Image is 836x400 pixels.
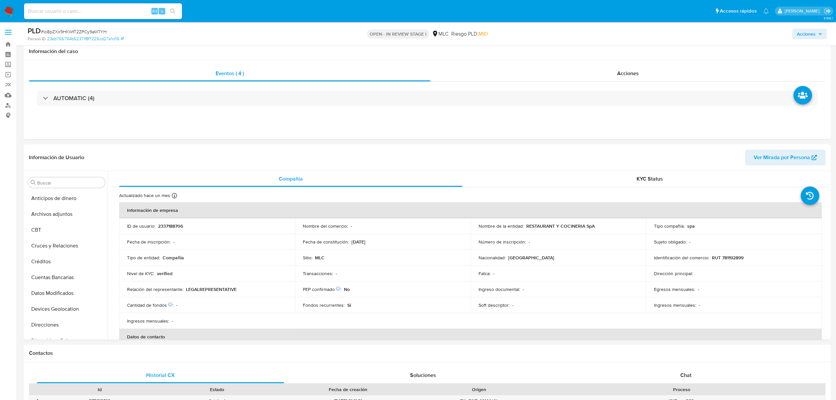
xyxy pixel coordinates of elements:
p: Transacciones : [303,271,333,276]
button: Ver Mirada por Persona [745,150,825,165]
span: Acciones [617,70,639,77]
p: Ingresos mensuales : [127,318,169,324]
h3: AUTOMATIC (4) [53,95,94,102]
p: - [176,302,177,308]
p: [GEOGRAPHIC_DATA] [508,255,554,261]
p: LEGALREPRESENTATIVE [186,286,237,292]
p: - [529,239,530,245]
button: Buscar [31,180,36,185]
p: Compañia [163,255,184,261]
div: Proceso [542,386,821,393]
span: Historial CX [146,371,175,379]
p: Sujeto obligado : [654,239,687,245]
p: ID de usuario : [127,223,155,229]
p: Tipo compañía : [654,223,685,229]
button: Cruces y Relaciones [25,238,108,254]
button: Dispositivos Point [25,333,108,349]
p: - [336,271,337,276]
button: Cuentas Bancarias [25,270,108,285]
span: Soluciones [410,371,436,379]
p: Egresos mensuales : [654,286,695,292]
button: CBT [25,222,108,238]
p: Relación del representante : [127,286,183,292]
p: Fondos recurrentes : [303,302,345,308]
th: Datos de contacto [119,329,822,345]
div: AUTOMATIC (4) [37,91,818,106]
button: Direcciones [25,317,108,333]
p: 2337188706 [158,223,183,229]
p: PEP confirmado : [303,286,341,292]
p: Soft descriptor : [479,302,509,308]
p: Número de inscripción : [479,239,526,245]
span: # Io8pZXx9HKWtT2ZPCy9aW7YH [41,28,107,35]
p: Nombre de la entidad : [479,223,524,229]
p: [DATE] [352,239,365,245]
p: Nombre del comercio : [303,223,348,229]
p: - [523,286,524,292]
span: Ver Mirada por Persona [754,150,810,165]
span: s [161,8,163,14]
a: Salir [824,8,831,14]
h1: Información del caso [29,48,825,55]
input: Buscar usuario o caso... [24,7,182,15]
p: - [172,318,173,324]
p: verified [157,271,172,276]
span: MID [479,30,488,38]
p: spa [687,223,695,229]
p: Actualizado hace un mes [119,192,170,199]
p: No [344,286,350,292]
span: KYC Status [637,175,663,183]
p: Nacionalidad : [479,255,506,261]
h1: Información de Usuario [29,154,84,161]
a: Notificaciones [763,8,769,14]
b: PLD [28,25,41,36]
p: Cantidad de fondos : [127,302,173,308]
th: Información de empresa [119,202,822,218]
p: Fecha de constitución : [303,239,349,245]
p: Nivel de KYC : [127,271,154,276]
span: Accesos rápidos [720,8,757,14]
p: Sí [347,302,351,308]
input: Buscar [37,180,102,186]
p: RESTAURANT Y COCINERIA SpA [526,223,595,229]
p: - [493,271,494,276]
b: Person ID [28,36,46,42]
p: Fatca : [479,271,490,276]
span: Alt [152,8,157,14]
p: Sitio : [303,255,312,261]
div: Fecha de creación [280,386,416,393]
p: Ingreso documental : [479,286,520,292]
p: OPEN - IN REVIEW STAGE I [367,29,429,39]
p: - [689,239,691,245]
p: - [512,302,513,308]
h1: Contactos [29,350,825,357]
p: valentina.fiuri@mercadolibre.com [785,8,822,14]
div: Estado [163,386,271,393]
span: Eventos ( 4 ) [216,70,244,77]
button: Datos Modificados [25,285,108,301]
button: Créditos [25,254,108,270]
p: MLC [315,255,325,261]
p: Dirección principal : [654,271,693,276]
button: Acciones [792,29,827,39]
p: - [699,302,700,308]
p: Identificación del comercio : [654,255,709,261]
p: Ingresos mensuales : [654,302,696,308]
p: - [173,239,174,245]
span: Chat [680,371,692,379]
button: Archivos adjuntos [25,206,108,222]
div: Origen [425,386,533,393]
span: Compañía [279,175,303,183]
div: MLC [432,30,449,38]
p: - [351,223,352,229]
button: Anticipos de dinero [25,190,108,206]
span: Acciones [797,29,816,39]
p: - [698,286,699,292]
span: Riesgo PLD: [451,30,488,38]
button: search-icon [166,7,179,16]
button: Devices Geolocation [25,301,108,317]
p: Tipo de entidad : [127,255,160,261]
a: 23ab766794b52371f8f7225cd27a1c05 [47,36,124,42]
p: RUT 781192899 [712,255,744,261]
div: Id [45,386,154,393]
